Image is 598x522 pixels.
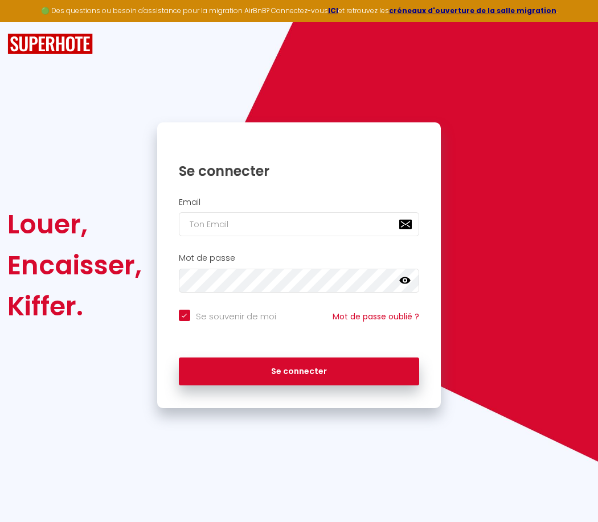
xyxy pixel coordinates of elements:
div: Kiffer. [7,286,142,327]
input: Ton Email [179,212,420,236]
a: ICI [328,6,338,15]
h2: Email [179,198,420,207]
div: Encaisser, [7,245,142,286]
a: créneaux d'ouverture de la salle migration [389,6,556,15]
button: Se connecter [179,357,420,386]
a: Mot de passe oublié ? [333,311,419,322]
div: Louer, [7,204,142,245]
h2: Mot de passe [179,253,420,263]
h1: Se connecter [179,162,420,180]
img: SuperHote logo [7,34,93,55]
